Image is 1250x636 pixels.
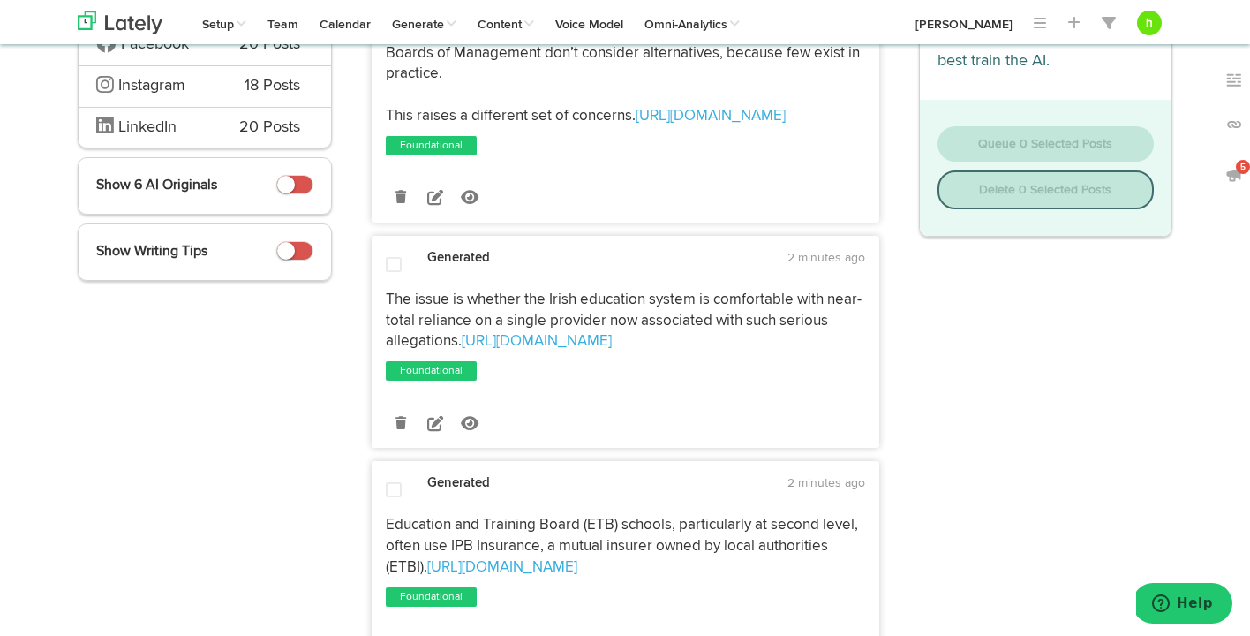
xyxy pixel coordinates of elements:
span: 5 [1236,160,1250,174]
span: Facebook [121,36,189,52]
a: [URL][DOMAIN_NAME] [427,560,577,575]
span: Instagram [118,78,185,94]
img: links_off.svg [1225,116,1243,133]
span: LinkedIn [118,119,177,135]
a: [URL][DOMAIN_NAME] [462,334,612,349]
strong: Generated [427,251,490,264]
iframe: Opens a widget where you can find more information [1136,583,1232,627]
span: Show Writing Tips [96,245,207,259]
button: Delete 0 Selected Posts [937,170,1155,209]
button: h [1137,11,1162,35]
span: 18 Posts [245,75,300,98]
time: 2 minutes ago [787,252,865,264]
span: 20 Posts [239,117,300,140]
span: Show 6 AI Originals [96,178,217,193]
span: Boards of Management don’t consider alternatives, because few exist in practice. This raises a di... [386,46,863,124]
a: [URL][DOMAIN_NAME] [636,109,786,124]
span: Education and Training Board (ETB) schools, particularly at second level, often use IPB Insurance... [386,518,862,575]
img: announcements_off.svg [1225,166,1243,184]
span: Queue 0 Selected Posts [978,138,1112,150]
time: 2 minutes ago [787,477,865,489]
button: Queue 0 Selected Posts [937,126,1155,162]
a: Foundational [396,137,466,155]
span: The issue is whether the Irish education system is comfortable with near-total reliance on a sing... [386,292,862,350]
a: Foundational [396,362,466,380]
img: keywords_off.svg [1225,72,1243,89]
a: Foundational [396,588,466,606]
img: logo_lately_bg_light.svg [78,11,162,34]
strong: Generated [427,476,490,489]
span: 20 Posts [239,34,300,57]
